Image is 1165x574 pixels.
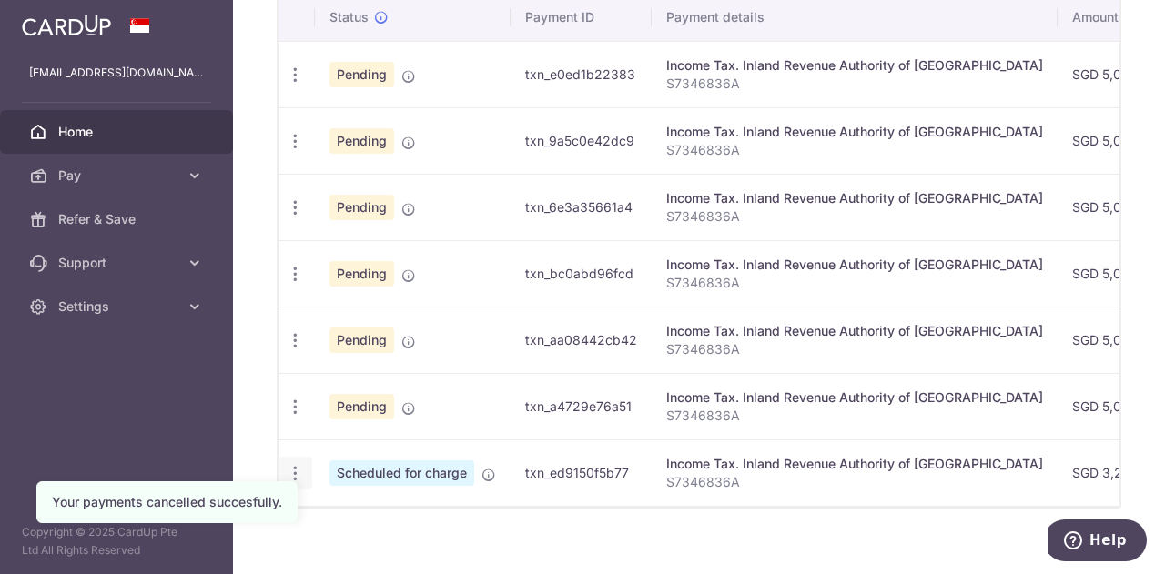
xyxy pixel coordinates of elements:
p: S7346836A [666,473,1043,491]
span: Pending [329,261,394,287]
span: Pending [329,195,394,220]
p: [EMAIL_ADDRESS][DOMAIN_NAME] [29,64,204,82]
div: Income Tax. Inland Revenue Authority of [GEOGRAPHIC_DATA] [666,388,1043,407]
div: Income Tax. Inland Revenue Authority of [GEOGRAPHIC_DATA] [666,123,1043,141]
td: txn_e0ed1b22383 [511,41,652,107]
span: Pending [329,394,394,419]
span: Pending [329,327,394,353]
td: txn_aa08442cb42 [511,307,652,373]
span: Support [58,254,178,272]
span: Settings [58,297,178,316]
span: Pending [329,128,394,154]
span: Refer & Save [58,210,178,228]
span: Status [329,8,369,26]
td: txn_6e3a35661a4 [511,174,652,240]
td: txn_a4729e76a51 [511,373,652,439]
p: S7346836A [666,274,1043,292]
div: Income Tax. Inland Revenue Authority of [GEOGRAPHIC_DATA] [666,189,1043,207]
span: Scheduled for charge [329,460,474,486]
td: txn_ed9150f5b77 [511,439,652,506]
div: Income Tax. Inland Revenue Authority of [GEOGRAPHIC_DATA] [666,322,1043,340]
p: S7346836A [666,207,1043,226]
div: Income Tax. Inland Revenue Authority of [GEOGRAPHIC_DATA] [666,455,1043,473]
div: Your payments cancelled succesfully. [52,493,282,511]
td: txn_9a5c0e42dc9 [511,107,652,174]
span: Home [58,123,178,141]
span: Amount [1072,8,1119,26]
span: Pending [329,62,394,87]
iframe: Opens a widget where you can find more information [1048,519,1147,565]
td: txn_bc0abd96fcd [511,240,652,307]
p: S7346836A [666,407,1043,425]
img: CardUp [22,15,111,36]
p: S7346836A [666,340,1043,358]
div: Income Tax. Inland Revenue Authority of [GEOGRAPHIC_DATA] [666,256,1043,274]
span: Pay [58,166,178,185]
p: S7346836A [666,141,1043,159]
p: S7346836A [666,75,1043,93]
div: Income Tax. Inland Revenue Authority of [GEOGRAPHIC_DATA] [666,56,1043,75]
